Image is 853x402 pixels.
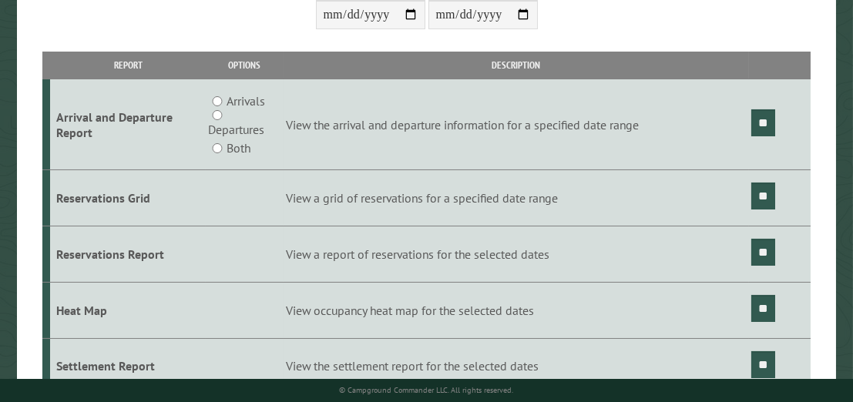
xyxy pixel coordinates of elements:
[284,52,749,79] th: Description
[50,282,206,338] td: Heat Map
[340,385,514,395] small: © Campground Commander LLC. All rights reserved.
[50,52,206,79] th: Report
[284,79,749,170] td: View the arrival and departure information for a specified date range
[40,40,170,52] div: Domain: [DOMAIN_NAME]
[43,25,76,37] div: v 4.0.25
[284,170,749,226] td: View a grid of reservations for a specified date range
[50,338,206,394] td: Settlement Report
[170,91,260,101] div: Keywords by Traffic
[208,120,264,139] label: Departures
[284,226,749,282] td: View a report of reservations for the selected dates
[284,338,749,394] td: View the settlement report for the selected dates
[227,139,250,157] label: Both
[25,25,37,37] img: logo_orange.svg
[50,170,206,226] td: Reservations Grid
[50,226,206,282] td: Reservations Report
[42,89,54,102] img: tab_domain_overview_orange.svg
[227,92,265,110] label: Arrivals
[153,89,166,102] img: tab_keywords_by_traffic_grey.svg
[25,40,37,52] img: website_grey.svg
[59,91,138,101] div: Domain Overview
[284,282,749,338] td: View occupancy heat map for the selected dates
[206,52,284,79] th: Options
[50,79,206,170] td: Arrival and Departure Report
